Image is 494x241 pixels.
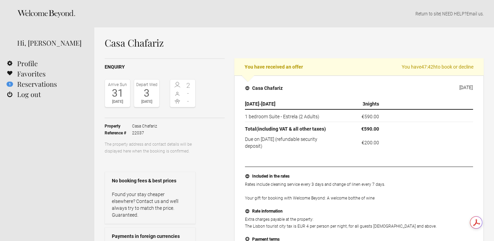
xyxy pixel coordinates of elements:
[245,207,473,216] button: Rate information
[362,114,379,119] flynt-currency: €590.00
[459,85,473,90] div: [DATE]
[361,126,379,132] flynt-currency: €590.00
[105,130,132,136] strong: Reference #
[245,181,473,202] p: Rates include cleaning service every 3 days and change of linen every 7 days. Your gift for booki...
[105,141,196,155] p: The property address and contact details will be displayed here when the booking is confirmed.
[421,64,436,70] flynt-countdown: 47:42h
[136,88,157,98] div: 3
[415,11,440,16] a: Return to site
[245,101,259,107] span: [DATE]
[245,99,336,109] th: -
[245,109,336,122] td: 1 bedroom Suite - Estrela (2 Adults)
[132,123,157,130] span: Casa Chafariz
[245,216,473,230] p: Extra charges payable at the property: The Lisbon tourist city tax is EUR 4 per person per night,...
[363,101,365,107] span: 3
[112,233,188,240] strong: Payments in foreign currencies
[245,172,473,181] button: Included in the rates
[107,88,128,98] div: 31
[467,11,483,16] a: Email us
[107,98,128,105] div: [DATE]
[183,98,194,105] span: -
[107,81,128,88] div: Arrive Sun
[112,177,188,184] strong: No booking fees & best prices
[261,101,275,107] span: [DATE]
[112,191,188,218] p: Found your stay cheaper elsewhere? Contact us and we’ll always try to match the price. Guaranteed.
[136,98,157,105] div: [DATE]
[402,63,473,70] span: You have to book or decline
[105,10,484,17] p: | NEED HELP? .
[105,38,484,48] h1: Casa Chafariz
[362,140,379,145] flynt-currency: €200.00
[256,126,326,132] span: (including VAT & all other taxes)
[183,90,194,97] span: -
[240,81,478,95] button: Casa Chafariz [DATE]
[336,99,382,109] th: nights
[136,81,157,88] div: Depart Wed
[132,130,157,136] span: 22037
[234,58,484,75] h2: You have received an offer
[105,63,225,71] h2: Enquiry
[105,123,132,130] strong: Property
[183,82,194,89] span: 2
[245,134,336,149] td: Due on [DATE] (refundable security deposit)
[17,38,84,48] div: Hi, [PERSON_NAME]
[7,82,13,87] flynt-notification-badge: 1
[245,122,336,134] th: Total
[245,85,283,92] h4: Casa Chafariz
